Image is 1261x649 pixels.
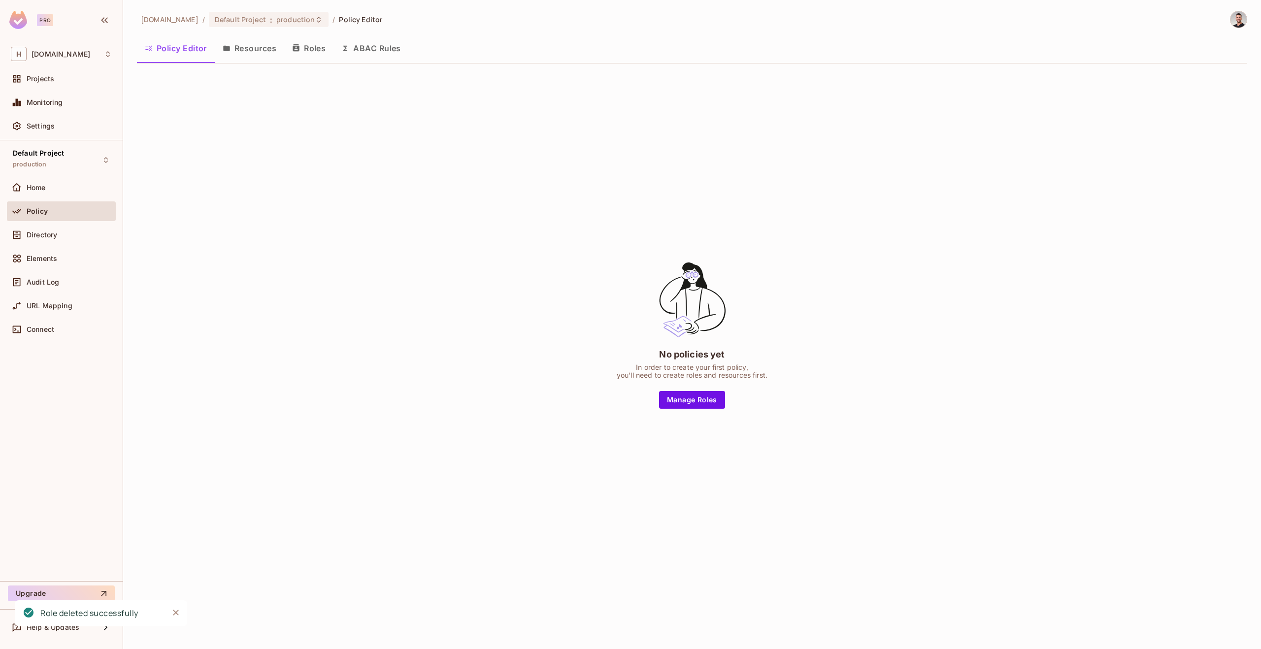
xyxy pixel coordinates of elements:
[141,15,199,24] span: the active workspace
[27,98,63,106] span: Monitoring
[137,36,215,61] button: Policy Editor
[11,47,27,61] span: H
[168,605,183,620] button: Close
[27,122,55,130] span: Settings
[27,278,59,286] span: Audit Log
[215,15,266,24] span: Default Project
[27,255,57,262] span: Elements
[333,36,409,61] button: ABAC Rules
[617,363,767,379] div: In order to create your first policy, you'll need to create roles and resources first.
[332,15,335,24] li: /
[27,184,46,192] span: Home
[659,391,725,409] button: Manage Roles
[215,36,284,61] button: Resources
[659,348,725,360] div: No policies yet
[27,302,72,310] span: URL Mapping
[202,15,205,24] li: /
[32,50,90,58] span: Workspace: honeycombinsurance.com
[339,15,382,24] span: Policy Editor
[27,75,54,83] span: Projects
[8,585,115,601] button: Upgrade
[13,161,47,168] span: production
[13,149,64,157] span: Default Project
[284,36,333,61] button: Roles
[27,231,57,239] span: Directory
[1230,11,1247,28] img: dor@honeycombinsurance.com
[27,207,48,215] span: Policy
[27,325,54,333] span: Connect
[276,15,315,24] span: production
[37,14,53,26] div: Pro
[269,16,273,24] span: :
[9,11,27,29] img: SReyMgAAAABJRU5ErkJggg==
[40,607,138,619] div: Role deleted successfully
